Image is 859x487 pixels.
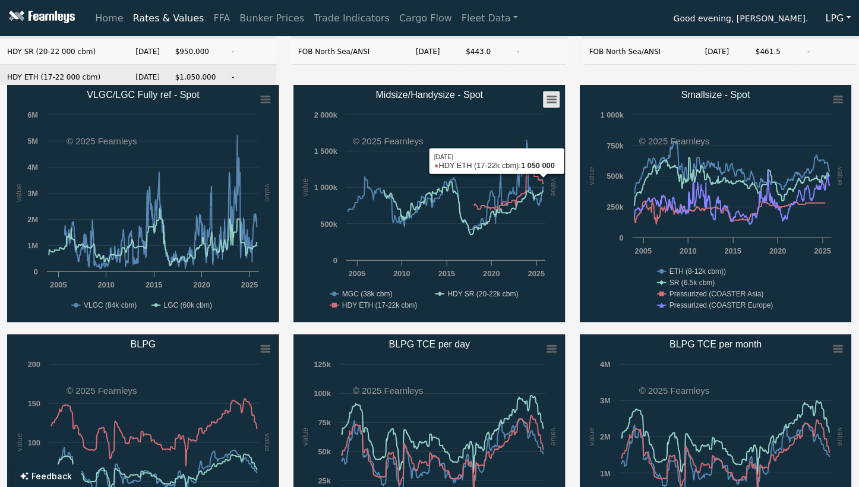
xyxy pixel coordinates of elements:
svg: VLGC/LGC Fully ref - Spot [7,85,279,322]
text: © 2025 Fearnleys [67,136,137,146]
td: - [510,39,569,65]
text: 4M [600,360,611,369]
text: 0 [620,233,624,242]
text: 3M [27,189,38,198]
text: 2020 [483,269,500,278]
a: Home [90,7,128,30]
text: 75k [318,418,331,427]
text: 125k [314,360,331,369]
text: 750k [607,141,624,150]
button: LPG [818,7,859,30]
text: 2025 [814,246,831,255]
text: 1M [600,469,611,478]
a: FFA [209,7,235,30]
a: Cargo Flow [394,7,457,30]
td: [DATE] [128,39,168,65]
text: value [587,167,596,185]
text: VLGC (84k cbm) [84,301,137,309]
td: FOB North Sea/ANSI [291,39,409,65]
text: 100k [314,389,331,398]
text: 1M [27,241,38,250]
td: - [800,39,859,65]
text: © 2025 Fearnleys [353,136,424,146]
text: Smallsize - Spot [681,90,750,100]
text: value [549,428,558,446]
text: value [301,178,310,197]
text: value [836,167,845,185]
span: Good evening, [PERSON_NAME]. [674,10,809,30]
td: [DATE] [128,65,168,90]
td: [DATE] [698,39,749,65]
text: 2010 [393,269,410,278]
td: $950,000 [168,39,225,65]
text: 6M [27,110,38,119]
text: 2010 [98,280,115,289]
text: 25k [318,476,331,485]
td: - [225,39,277,65]
text: 5M [27,137,38,146]
a: Fleet Data [457,7,523,30]
text: 1 000k [601,110,624,119]
td: $443.0 [459,39,510,65]
text: 100 [28,438,40,447]
text: BLPG TCE per month [669,339,762,349]
text: 200 [28,360,40,369]
text: LGC (60k cbm) [164,301,212,309]
text: 250k [607,203,624,211]
text: 150 [28,399,40,408]
text: 500k [321,220,338,229]
text: value [14,184,23,203]
text: HDY SR (20-22k cbm) [448,290,519,298]
text: 4M [27,163,38,172]
text: 0 [333,256,337,265]
text: value [836,428,845,446]
text: value [263,184,272,203]
a: Trade Indicators [309,7,394,30]
text: SR (6.5k cbm) [669,279,715,287]
text: 2M [600,432,611,441]
img: Fearnleys Logo [6,11,75,26]
text: HDY ETH (17-22k cbm) [342,301,417,309]
text: 2025 [528,269,545,278]
text: value [549,178,558,197]
text: 1 500k [314,147,338,156]
text: value [301,428,310,446]
text: 2 000k [314,110,338,119]
a: Bunker Prices [235,7,309,30]
td: FOB North Sea/ANSI [582,39,698,65]
text: © 2025 Fearnleys [639,136,710,146]
text: 2020 [769,246,786,255]
text: © 2025 Fearnleys [353,385,424,396]
text: 500k [607,172,624,181]
text: 3M [600,396,611,405]
text: Midsize/Handysize - Spot [376,90,484,100]
text: 2020 [193,280,210,289]
text: VLGC/LGC Fully ref - Spot [87,90,200,100]
svg: Smallsize - Spot [580,85,852,322]
text: 2015 [438,269,455,278]
text: 2015 [725,246,741,255]
a: Rates & Values [128,7,209,30]
text: 2005 [635,246,652,255]
text: 2025 [241,280,258,289]
text: BLPG [131,339,156,349]
text: 50k [318,447,331,456]
text: © 2025 Fearnleys [67,385,137,396]
svg: Midsize/Handysize - Spot [293,85,566,322]
text: 2M [27,215,38,224]
text: 0 [34,267,38,276]
text: Pressurized (COASTER Europe) [669,301,773,309]
td: - [225,65,277,90]
text: value [263,434,272,452]
td: $461.5 [749,39,800,65]
text: 2015 [146,280,162,289]
text: value [587,428,596,446]
td: [DATE] [409,39,459,65]
text: BLPG TCE per day [389,339,470,349]
text: MGC (38k cbm) [342,290,393,298]
td: $1,050,000 [168,65,225,90]
text: 2005 [50,280,67,289]
text: ETH (8-12k cbm)) [669,267,726,276]
text: 1 000k [314,183,338,192]
text: Pressurized (COASTER Asia) [669,290,764,298]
